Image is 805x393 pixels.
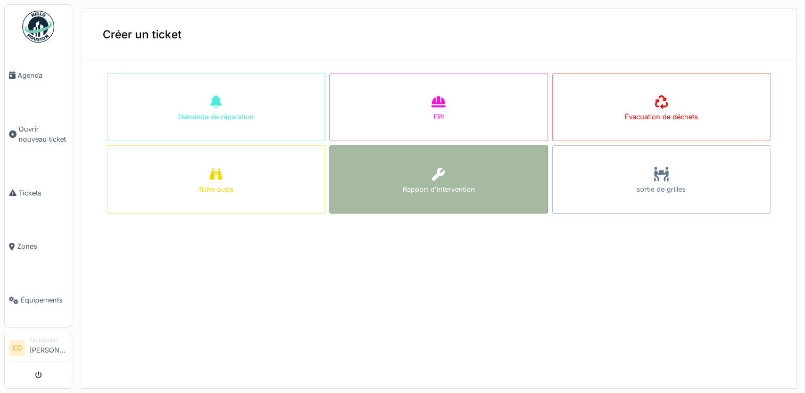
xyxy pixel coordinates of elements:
a: ED Technicien[PERSON_NAME] [9,337,68,362]
span: Zones [17,241,68,251]
div: EPI [434,112,444,122]
a: Ouvrir nouveau ticket [5,102,72,166]
div: Créer un ticket [81,9,796,60]
div: Technicien [29,337,68,345]
a: Équipements [5,273,72,327]
img: Badge_color-CXgf-gQk.svg [22,11,54,43]
a: Zones [5,220,72,274]
div: fiche oups [199,184,234,194]
div: sortie de grilles [636,184,686,194]
span: Ouvrir nouveau ticket [19,124,68,144]
li: ED [9,340,25,356]
span: Équipements [21,295,68,305]
li: [PERSON_NAME] [29,337,68,359]
a: Tickets [5,166,72,220]
a: Agenda [5,48,72,102]
div: Évacuation de déchets [625,112,698,122]
span: Agenda [18,70,68,80]
div: Rapport d'intervention [402,184,475,194]
div: Demande de réparation [178,112,254,122]
span: Tickets [19,188,68,198]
